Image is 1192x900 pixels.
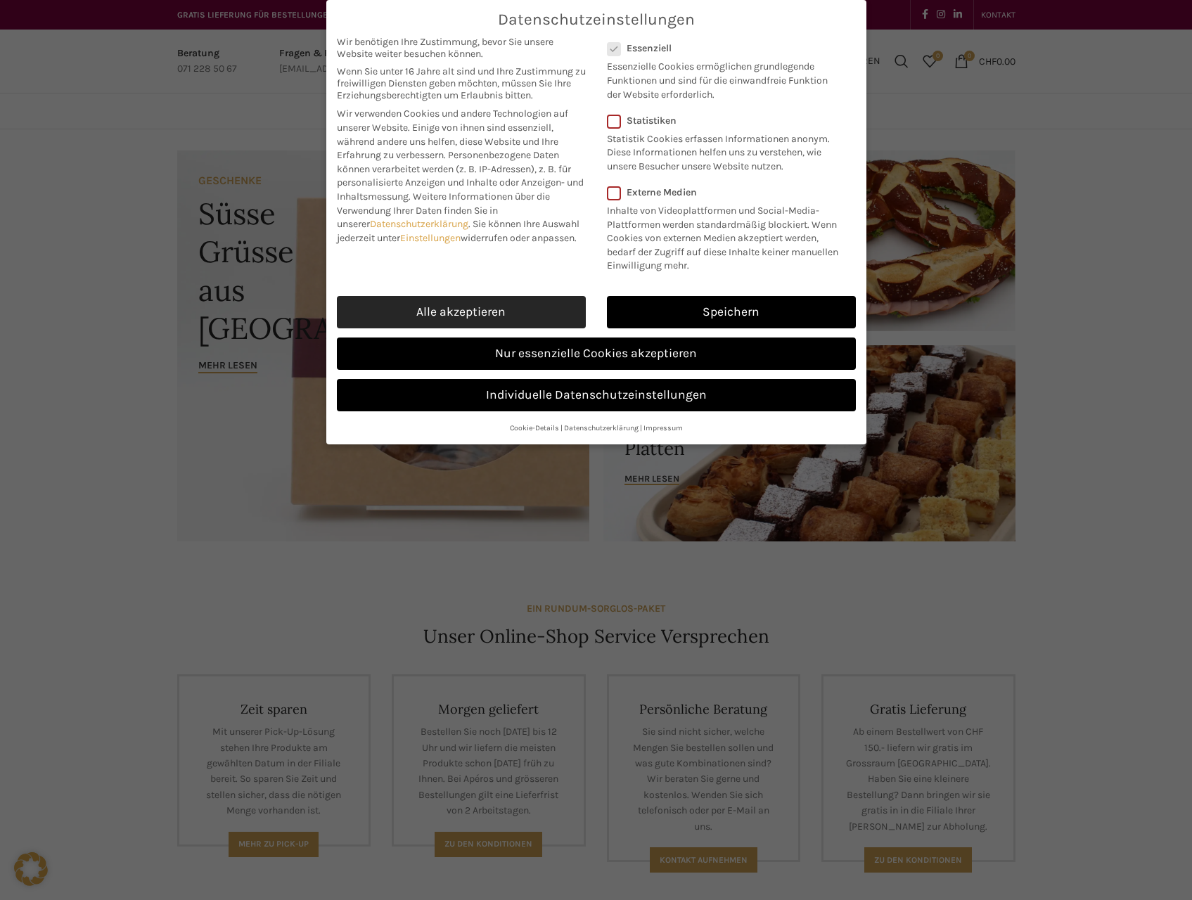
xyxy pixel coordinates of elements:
[607,54,838,101] p: Essenzielle Cookies ermöglichen grundlegende Funktionen und sind für die einwandfreie Funktion de...
[337,218,579,244] span: Sie können Ihre Auswahl jederzeit unter widerrufen oder anpassen.
[510,423,559,432] a: Cookie-Details
[643,423,683,432] a: Impressum
[400,232,461,244] a: Einstellungen
[607,198,847,273] p: Inhalte von Videoplattformen und Social-Media-Plattformen werden standardmäßig blockiert. Wenn Co...
[337,149,584,202] span: Personenbezogene Daten können verarbeitet werden (z. B. IP-Adressen), z. B. für personalisierte A...
[607,115,838,127] label: Statistiken
[337,36,586,60] span: Wir benötigen Ihre Zustimmung, bevor Sie unsere Website weiter besuchen können.
[607,296,856,328] a: Speichern
[370,218,468,230] a: Datenschutzerklärung
[337,379,856,411] a: Individuelle Datenschutzeinstellungen
[337,337,856,370] a: Nur essenzielle Cookies akzeptieren
[564,423,639,432] a: Datenschutzerklärung
[607,186,847,198] label: Externe Medien
[337,191,550,230] span: Weitere Informationen über die Verwendung Ihrer Daten finden Sie in unserer .
[337,108,568,161] span: Wir verwenden Cookies und andere Technologien auf unserer Website. Einige von ihnen sind essenzie...
[337,296,586,328] a: Alle akzeptieren
[337,65,586,101] span: Wenn Sie unter 16 Jahre alt sind und Ihre Zustimmung zu freiwilligen Diensten geben möchten, müss...
[607,42,838,54] label: Essenziell
[498,11,695,29] span: Datenschutzeinstellungen
[607,127,838,174] p: Statistik Cookies erfassen Informationen anonym. Diese Informationen helfen uns zu verstehen, wie...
